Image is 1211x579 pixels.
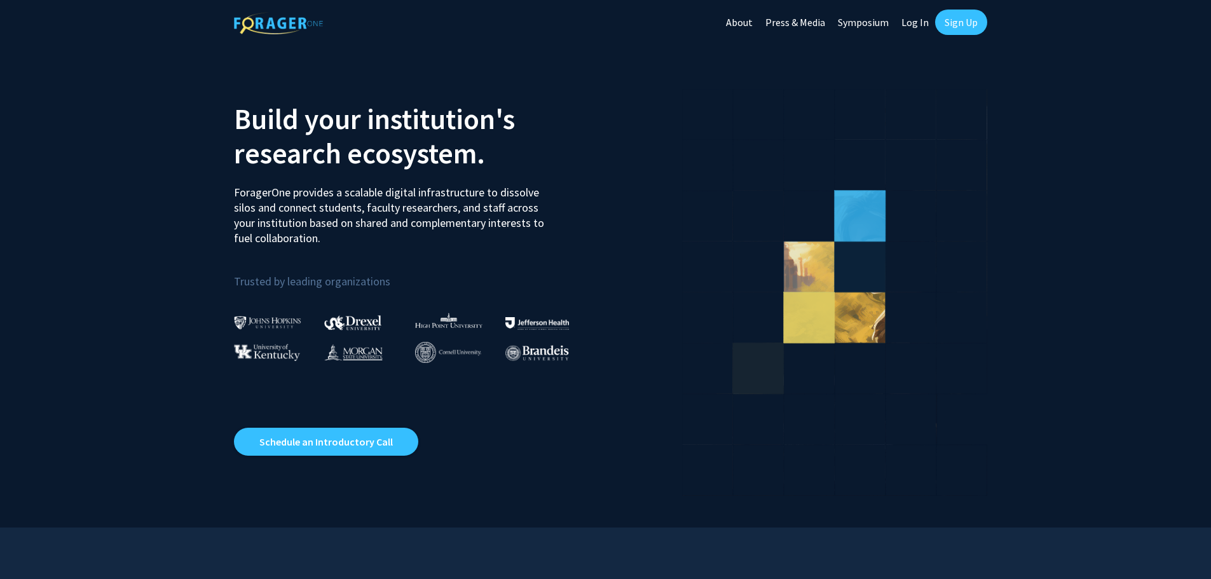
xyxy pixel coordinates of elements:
a: Opens in a new tab [234,428,418,456]
a: Sign Up [935,10,987,35]
p: Trusted by leading organizations [234,256,596,291]
img: University of Kentucky [234,344,300,361]
img: Johns Hopkins University [234,316,301,329]
img: Thomas Jefferson University [505,317,569,329]
img: Brandeis University [505,345,569,361]
img: Cornell University [415,342,481,363]
img: Morgan State University [324,344,383,360]
img: High Point University [415,313,482,328]
img: Drexel University [324,315,381,330]
img: ForagerOne Logo [234,12,323,34]
h2: Build your institution's research ecosystem. [234,102,596,170]
p: ForagerOne provides a scalable digital infrastructure to dissolve silos and connect students, fac... [234,175,553,246]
